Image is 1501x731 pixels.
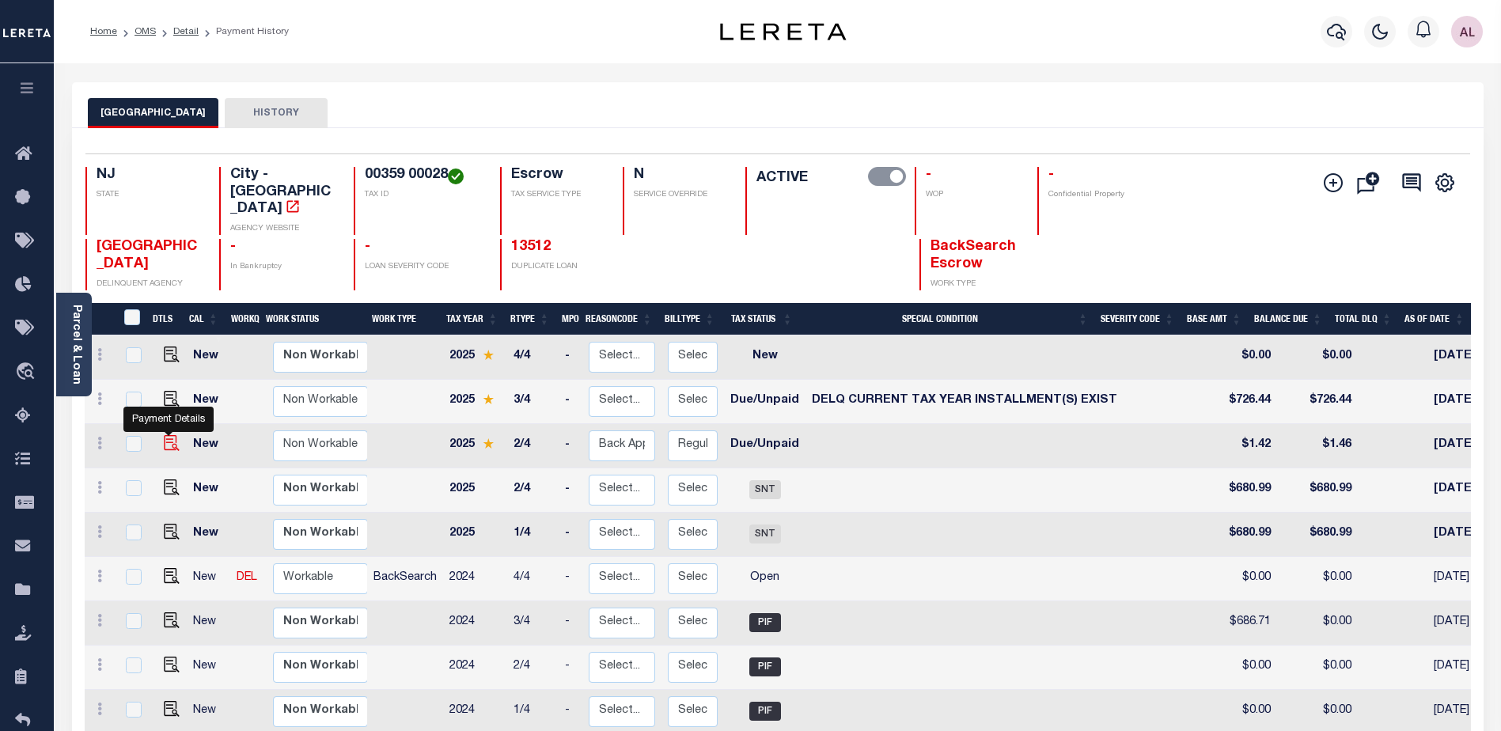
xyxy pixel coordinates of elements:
[1427,380,1499,424] td: [DATE]
[187,468,230,513] td: New
[365,189,480,201] p: TAX ID
[70,305,81,384] a: Parcel & Loan
[511,240,551,254] a: 13512
[90,27,117,36] a: Home
[749,702,781,721] span: PIF
[559,601,582,646] td: -
[443,557,507,601] td: 2024
[483,350,494,360] img: Star.svg
[97,189,201,201] p: STATE
[1048,168,1054,182] span: -
[88,98,218,128] button: [GEOGRAPHIC_DATA]
[97,240,197,271] span: [GEOGRAPHIC_DATA]
[135,27,156,36] a: OMS
[559,468,582,513] td: -
[931,240,1016,271] span: BackSearch Escrow
[756,167,808,189] label: ACTIVE
[507,335,559,380] td: 4/4
[230,223,335,235] p: AGENCY WEBSITE
[1329,303,1398,335] th: Total DLQ: activate to sort column ascending
[559,380,582,424] td: -
[97,278,201,290] p: DELINQUENT AGENCY
[721,303,798,335] th: Tax Status: activate to sort column ascending
[1248,303,1329,335] th: Balance Due: activate to sort column ascending
[123,407,214,432] div: Payment Details
[555,303,579,335] th: MPO
[1210,601,1277,646] td: $686.71
[507,468,559,513] td: 2/4
[1277,513,1358,557] td: $680.99
[1277,335,1358,380] td: $0.00
[634,167,726,184] h4: N
[230,167,335,218] h4: City - [GEOGRAPHIC_DATA]
[366,303,440,335] th: Work Type
[559,424,582,468] td: -
[443,424,507,468] td: 2025
[511,167,604,184] h4: Escrow
[559,335,582,380] td: -
[1210,424,1277,468] td: $1.42
[926,189,1018,201] p: WOP
[365,261,480,273] p: LOAN SEVERITY CODE
[237,572,257,583] a: DEL
[724,557,805,601] td: Open
[365,240,370,254] span: -
[1277,468,1358,513] td: $680.99
[724,335,805,380] td: New
[187,513,230,557] td: New
[724,380,805,424] td: Due/Unpaid
[443,380,507,424] td: 2025
[187,557,230,601] td: New
[1210,335,1277,380] td: $0.00
[1427,468,1499,513] td: [DATE]
[85,303,115,335] th: &nbsp;&nbsp;&nbsp;&nbsp;&nbsp;&nbsp;&nbsp;&nbsp;&nbsp;&nbsp;
[1210,557,1277,601] td: $0.00
[724,424,805,468] td: Due/Unpaid
[812,395,1117,406] span: DELQ CURRENT TAX YEAR INSTALLMENT(S) EXIST
[225,303,260,335] th: WorkQ
[634,189,726,201] p: SERVICE OVERRIDE
[1427,335,1499,380] td: [DATE]
[511,189,604,201] p: TAX SERVICE TYPE
[1427,601,1499,646] td: [DATE]
[1427,557,1499,601] td: [DATE]
[749,613,781,632] span: PIF
[1181,303,1248,335] th: Base Amt: activate to sort column ascending
[1277,646,1358,690] td: $0.00
[1210,646,1277,690] td: $0.00
[443,468,507,513] td: 2025
[365,167,480,184] h4: 00359 00028
[187,646,230,690] td: New
[1048,189,1153,201] p: Confidential Property
[443,513,507,557] td: 2025
[260,303,366,335] th: Work Status
[1277,380,1358,424] td: $726.44
[230,261,335,273] p: In Bankruptcy
[504,303,555,335] th: RType: activate to sort column ascending
[1094,303,1181,335] th: Severity Code: activate to sort column ascending
[483,394,494,404] img: Star.svg
[448,169,464,184] img: check-icon-green.svg
[187,601,230,646] td: New
[799,303,1094,335] th: Special Condition: activate to sort column ascending
[97,167,201,184] h4: NJ
[926,168,931,182] span: -
[507,513,559,557] td: 1/4
[187,380,230,424] td: New
[483,438,494,449] img: Star.svg
[658,303,721,335] th: BillType: activate to sort column ascending
[1427,513,1499,557] td: [DATE]
[1210,468,1277,513] td: $680.99
[187,424,230,468] td: New
[443,646,507,690] td: 2024
[1210,380,1277,424] td: $726.44
[507,601,559,646] td: 3/4
[579,303,658,335] th: ReasonCode: activate to sort column ascending
[1277,557,1358,601] td: $0.00
[187,335,230,380] td: New
[1277,601,1358,646] td: $0.00
[559,513,582,557] td: -
[507,424,559,468] td: 2/4
[15,362,40,383] i: travel_explore
[1427,646,1499,690] td: [DATE]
